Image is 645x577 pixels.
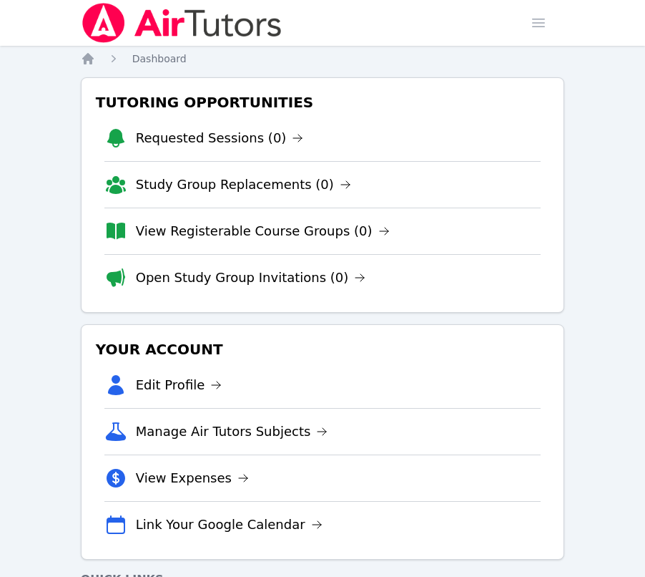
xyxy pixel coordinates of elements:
[81,3,283,43] img: Air Tutors
[136,422,328,442] a: Manage Air Tutors Subjects
[132,53,187,64] span: Dashboard
[136,128,304,148] a: Requested Sessions (0)
[136,175,351,195] a: Study Group Replacements (0)
[132,52,187,66] a: Dashboard
[136,221,390,241] a: View Registerable Course Groups (0)
[136,515,322,535] a: Link Your Google Calendar
[81,52,565,66] nav: Breadcrumb
[136,375,222,395] a: Edit Profile
[136,268,366,288] a: Open Study Group Invitations (0)
[136,468,249,488] a: View Expenses
[93,336,553,362] h3: Your Account
[93,89,553,115] h3: Tutoring Opportunities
